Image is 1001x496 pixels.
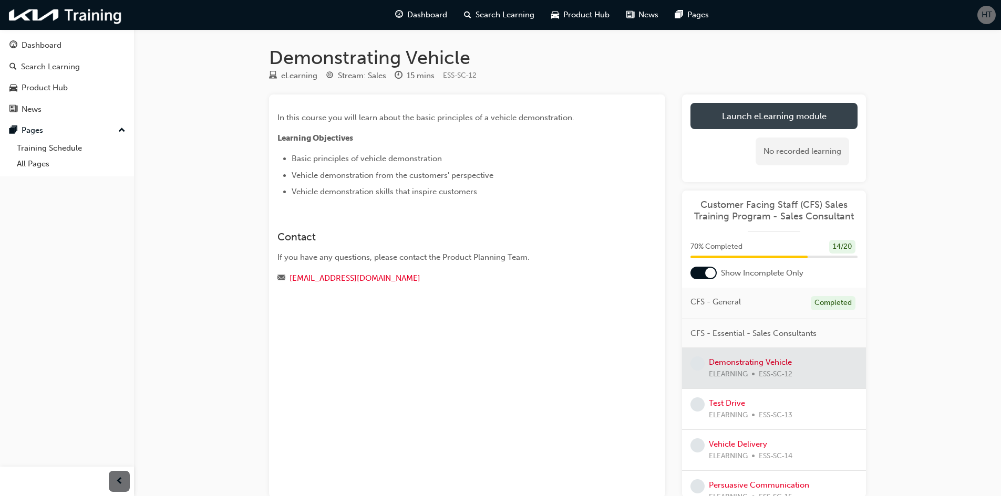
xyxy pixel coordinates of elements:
[269,46,866,69] h1: Demonstrating Vehicle
[326,69,386,82] div: Stream
[9,126,17,135] span: pages-icon
[21,61,80,73] div: Search Learning
[277,113,574,122] span: In this course you will learn about the basic principles of a vehicle demonstration.
[22,124,43,136] div: Pages
[667,4,717,26] a: pages-iconPages
[118,124,126,138] span: up-icon
[709,439,767,449] a: Vehicle Delivery
[22,39,61,51] div: Dashboard
[709,480,809,490] a: Persuasive Communication
[4,36,130,55] a: Dashboard
[690,438,705,452] span: learningRecordVerb_NONE-icon
[13,156,130,172] a: All Pages
[829,240,855,254] div: 14 / 20
[9,83,17,93] span: car-icon
[395,71,403,81] span: clock-icon
[326,71,334,81] span: target-icon
[977,6,996,24] button: HT
[277,231,619,243] h3: Contact
[269,69,317,82] div: Type
[407,9,447,21] span: Dashboard
[690,479,705,493] span: learningRecordVerb_NONE-icon
[709,398,745,408] a: Test Drive
[338,70,386,82] div: Stream: Sales
[690,328,817,340] span: CFS - Essential - Sales Consultants
[690,241,742,253] span: 70 % Completed
[709,450,748,462] span: ELEARNING
[4,121,130,140] button: Pages
[759,409,792,421] span: ESS-SC-13
[277,274,285,283] span: email-icon
[551,8,559,22] span: car-icon
[22,82,68,94] div: Product Hub
[13,140,130,156] a: Training Schedule
[675,8,683,22] span: pages-icon
[292,154,442,163] span: Basic principles of vehicle demonstration
[618,4,667,26] a: news-iconNews
[9,41,17,50] span: guage-icon
[22,103,42,115] div: News
[9,105,17,114] span: news-icon
[277,251,619,263] div: If you have any questions, please contact the Product Planning Team.
[690,103,858,129] a: Launch eLearning module
[4,57,130,77] a: Search Learning
[9,62,17,72] span: search-icon
[5,4,126,26] img: kia-training
[690,199,858,223] a: Customer Facing Staff (CFS) Sales Training Program - Sales Consultant
[290,273,420,283] a: [EMAIL_ADDRESS][DOMAIN_NAME]
[759,450,792,462] span: ESS-SC-14
[395,8,403,22] span: guage-icon
[721,267,803,279] span: Show Incomplete Only
[116,475,123,488] span: prev-icon
[4,34,130,121] button: DashboardSearch LearningProduct HubNews
[269,71,277,81] span: learningResourceType_ELEARNING-icon
[277,272,619,285] div: Email
[4,78,130,98] a: Product Hub
[690,356,705,371] span: learningRecordVerb_NONE-icon
[443,71,477,80] span: Learning resource code
[292,171,493,180] span: Vehicle demonstration from the customers' perspective
[626,8,634,22] span: news-icon
[476,9,534,21] span: Search Learning
[387,4,456,26] a: guage-iconDashboard
[638,9,658,21] span: News
[407,70,435,82] div: 15 mins
[756,138,849,165] div: No recorded learning
[687,9,709,21] span: Pages
[456,4,543,26] a: search-iconSearch Learning
[690,397,705,411] span: learningRecordVerb_NONE-icon
[690,296,741,308] span: CFS - General
[543,4,618,26] a: car-iconProduct Hub
[395,69,435,82] div: Duration
[292,187,477,196] span: Vehicle demonstration skills that inspire customers
[563,9,610,21] span: Product Hub
[281,70,317,82] div: eLearning
[4,100,130,119] a: News
[277,133,353,143] span: Learning Objectives
[709,409,748,421] span: ELEARNING
[811,296,855,310] div: Completed
[464,8,471,22] span: search-icon
[982,9,992,21] span: HT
